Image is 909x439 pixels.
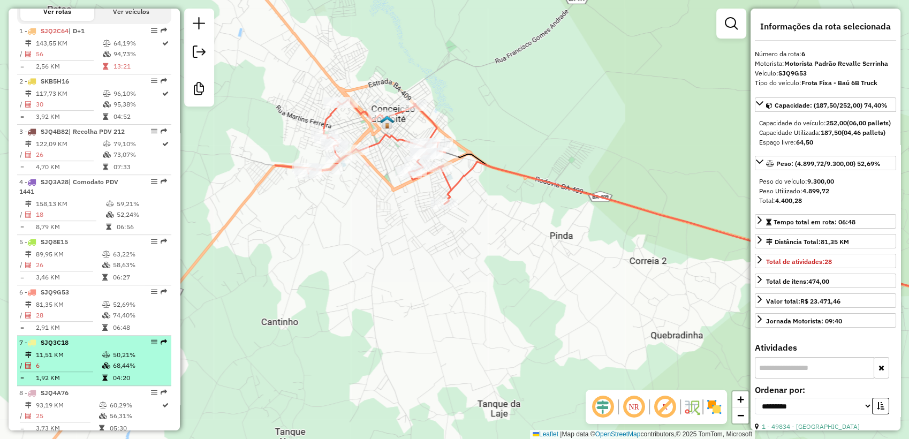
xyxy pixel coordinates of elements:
button: Ver rotas [20,3,94,21]
td: / [19,209,25,220]
i: % de utilização do peso [103,90,111,97]
i: % de utilização da cubagem [102,262,110,268]
td: 122,09 KM [35,139,102,149]
span: 2 - [19,77,69,85]
td: 2,56 KM [35,61,102,72]
td: 18 [35,209,105,220]
span: 4 - [19,178,118,195]
div: Veículo: [755,69,896,78]
i: Distância Total [25,201,32,207]
strong: R$ 23.471,46 [800,297,840,305]
i: % de utilização da cubagem [106,211,114,218]
span: | D+1 [69,27,85,35]
td: 89,95 KM [35,249,102,260]
span: 1 - [19,27,85,35]
td: 79,10% [113,139,161,149]
td: 06:27 [112,272,166,283]
strong: SJQ9G53 [778,69,807,77]
i: % de utilização do peso [103,40,111,47]
em: Rota exportada [161,27,167,34]
span: SJQ8E15 [41,238,68,246]
td: 04:52 [113,111,161,122]
div: Capacidade: (187,50/252,00) 74,40% [755,114,896,152]
td: 50,21% [112,350,166,360]
span: 81,35 KM [821,238,849,246]
td: 06:56 [116,222,167,232]
td: 13:21 [113,61,161,72]
span: − [737,408,744,422]
td: 52,24% [116,209,167,220]
i: % de utilização do peso [102,352,110,358]
td: 07:33 [113,162,161,172]
div: Peso: (4.899,72/9.300,00) 52,69% [755,172,896,210]
span: | Recolha PDV 212 [69,127,125,135]
label: Ordenar por: [755,383,896,396]
div: Jornada Motorista: 09:40 [766,316,842,326]
i: Tempo total em rota [103,113,108,120]
span: SJQ3C18 [41,338,69,346]
div: Total: [759,196,892,206]
td: 2,91 KM [35,322,102,333]
i: Tempo total em rota [103,164,108,170]
td: 56,31% [109,411,161,421]
strong: 4.400,28 [775,196,802,205]
a: Peso: (4.899,72/9.300,00) 52,69% [755,156,896,170]
span: | [560,430,562,438]
td: 117,73 KM [35,88,102,99]
i: Distância Total [25,141,32,147]
em: Opções [151,78,157,84]
td: 93,19 KM [35,400,99,411]
a: Capacidade: (187,50/252,00) 74,40% [755,97,896,112]
td: 3,73 KM [35,423,99,434]
span: SJQ3A28 [41,178,69,186]
i: Rota otimizada [162,90,169,97]
div: Valor total: [766,297,840,306]
td: 96,10% [113,88,161,99]
i: Total de Atividades [25,262,32,268]
i: % de utilização do peso [102,251,110,258]
td: 30 [35,99,102,110]
td: 3,46 KM [35,272,102,283]
td: 59,21% [116,199,167,209]
td: = [19,322,25,333]
a: Total de atividades:28 [755,254,896,268]
em: Rota exportada [161,178,167,185]
td: 05:30 [109,423,161,434]
span: Total de atividades: [766,258,832,266]
td: 63,22% [112,249,166,260]
td: 6 [35,360,102,371]
i: Tempo total em rota [103,63,108,70]
td: 11,51 KM [35,350,102,360]
span: + [737,392,744,406]
td: 158,13 KM [35,199,105,209]
h4: Informações da rota selecionada [755,21,896,32]
img: Conceicao do Coite [380,115,394,129]
td: / [19,149,25,160]
td: = [19,272,25,283]
i: Rota otimizada [162,402,169,408]
td: 52,69% [112,299,166,310]
i: Total de Atividades [25,312,32,319]
div: Capacidade do veículo: [759,118,892,128]
i: % de utilização da cubagem [102,362,110,369]
button: Ordem crescente [872,398,889,414]
i: Tempo total em rota [102,375,108,381]
i: Total de Atividades [25,51,32,57]
span: SJQ9G53 [41,288,69,296]
i: % de utilização da cubagem [99,413,107,419]
span: 7 - [19,338,69,346]
td: 143,55 KM [35,38,102,49]
strong: 9.300,00 [807,177,834,185]
td: 73,07% [113,149,161,160]
a: Zoom in [732,391,748,407]
a: Exibir filtros [721,13,742,34]
td: 94,73% [113,49,161,59]
div: Map data © contributors,© 2025 TomTom, Microsoft [530,430,755,439]
img: Fluxo de ruas [683,398,700,415]
i: Distância Total [25,251,32,258]
em: Opções [151,128,157,134]
i: % de utilização do peso [99,402,107,408]
strong: 474,00 [808,277,829,285]
a: Valor total:R$ 23.471,46 [755,293,896,308]
strong: (04,46 pallets) [842,128,885,137]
